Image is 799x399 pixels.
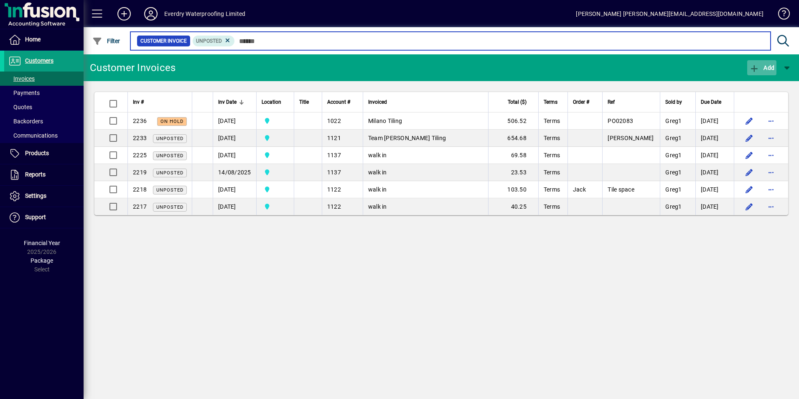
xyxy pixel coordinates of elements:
[8,90,40,96] span: Payments
[743,200,756,213] button: Edit
[133,97,144,107] span: Inv #
[544,169,560,176] span: Terms
[262,133,289,143] span: Central
[133,152,147,159] span: 2225
[701,97,721,107] span: Due Date
[701,97,729,107] div: Due Date
[133,135,147,141] span: 2233
[665,152,682,159] span: Greg1
[608,186,634,193] span: Tile space
[544,97,557,107] span: Terms
[743,166,756,179] button: Edit
[764,114,778,128] button: More options
[368,186,387,193] span: walk in
[262,185,289,194] span: Central
[4,186,84,207] a: Settings
[665,97,682,107] span: Sold by
[4,29,84,50] a: Home
[608,97,615,107] span: Ref
[31,257,53,264] span: Package
[262,97,281,107] span: Location
[213,147,256,164] td: [DATE]
[218,97,251,107] div: Inv Date
[137,6,164,21] button: Profile
[695,147,734,164] td: [DATE]
[488,130,538,147] td: 654.68
[665,203,682,210] span: Greg1
[156,170,183,176] span: Unposted
[749,64,774,71] span: Add
[327,152,341,159] span: 1137
[164,7,245,20] div: Everdry Waterproofing Limited
[262,151,289,160] span: Central
[544,135,560,141] span: Terms
[764,183,778,196] button: More options
[90,33,122,49] button: Filter
[695,181,734,198] td: [DATE]
[160,119,183,124] span: On hold
[4,207,84,228] a: Support
[8,132,58,139] span: Communications
[133,118,147,124] span: 2236
[262,168,289,177] span: Central
[133,169,147,176] span: 2219
[299,97,317,107] div: Title
[764,200,778,213] button: More options
[608,118,633,124] span: PO02083
[156,205,183,210] span: Unposted
[25,171,46,178] span: Reports
[133,97,187,107] div: Inv #
[213,181,256,198] td: [DATE]
[327,135,341,141] span: 1121
[573,97,598,107] div: Order #
[25,150,49,156] span: Products
[4,143,84,164] a: Products
[4,100,84,114] a: Quotes
[772,2,789,29] a: Knowledge Base
[213,130,256,147] td: [DATE]
[4,128,84,143] a: Communications
[196,38,222,44] span: Unposted
[573,97,589,107] span: Order #
[4,114,84,128] a: Backorders
[213,164,256,181] td: 14/08/2025
[368,203,387,210] span: walk in
[327,203,341,210] span: 1122
[743,131,756,145] button: Edit
[25,214,46,220] span: Support
[327,186,341,193] span: 1122
[573,186,586,193] span: Jack
[327,118,341,124] span: 1022
[111,6,137,21] button: Add
[218,97,237,107] span: Inv Date
[368,97,483,107] div: Invoiced
[665,118,682,124] span: Greg1
[24,240,60,246] span: Financial Year
[25,192,46,199] span: Settings
[8,75,35,82] span: Invoices
[8,118,43,125] span: Backorders
[156,153,183,159] span: Unposted
[488,147,538,164] td: 69.58
[25,57,53,64] span: Customers
[133,186,147,193] span: 2218
[92,38,120,44] span: Filter
[327,97,350,107] span: Account #
[368,152,387,159] span: walk in
[368,135,446,141] span: Team [PERSON_NAME] Tiling
[576,7,763,20] div: [PERSON_NAME] [PERSON_NAME][EMAIL_ADDRESS][DOMAIN_NAME]
[764,166,778,179] button: More options
[368,97,387,107] span: Invoiced
[262,202,289,211] span: Central
[743,114,756,128] button: Edit
[368,169,387,176] span: walk in
[544,203,560,210] span: Terms
[494,97,534,107] div: Total ($)
[262,116,289,125] span: Central
[608,97,655,107] div: Ref
[695,198,734,215] td: [DATE]
[4,72,84,86] a: Invoices
[488,198,538,215] td: 40.25
[695,164,734,181] td: [DATE]
[8,104,32,110] span: Quotes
